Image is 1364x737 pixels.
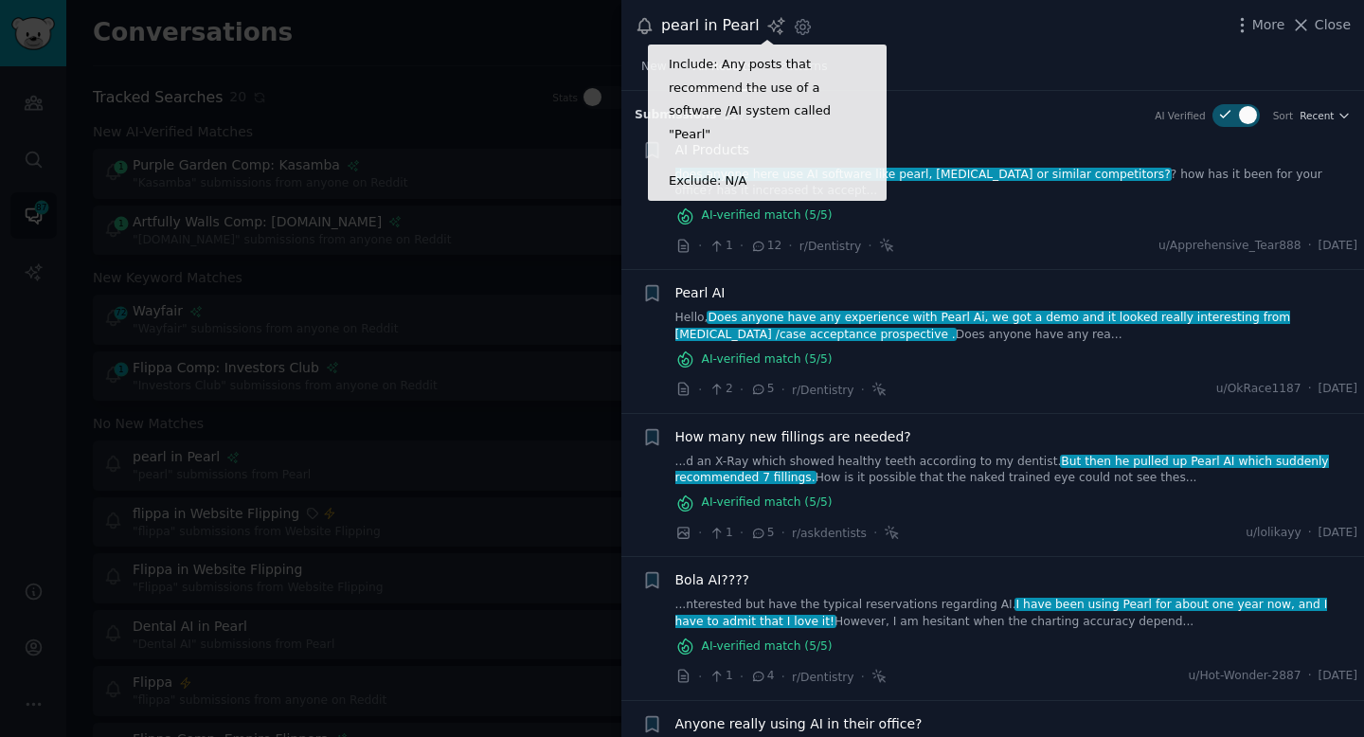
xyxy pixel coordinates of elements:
[687,52,760,91] a: All Results
[861,380,865,400] span: ·
[750,381,774,398] span: 5
[792,384,854,397] span: r/Dentistry
[740,667,744,687] span: ·
[635,52,673,91] a: New
[635,107,717,124] span: Submission s
[675,454,1358,487] a: ...d an X-Ray which showed healthy teeth according to my dentist.But then he pulled up Pearl AI w...
[709,525,732,542] span: 1
[1216,381,1301,398] span: u/OkRace1187
[792,527,867,540] span: r/askdentists
[1308,668,1312,685] span: ·
[1158,238,1301,255] span: u/Apprehensive_Tear888
[1273,109,1294,122] div: Sort
[709,668,732,685] span: 1
[693,59,753,76] span: All Results
[702,638,833,656] span: AI-verified match ( 5 /5)
[740,523,744,543] span: ·
[641,59,667,76] span: New
[698,667,702,687] span: ·
[702,207,833,225] span: AI-verified match ( 5 /5)
[675,140,750,160] a: AI Products
[781,523,785,543] span: ·
[673,168,1173,181] span: does anyone here use AI software like pearl, [MEDICAL_DATA] or similar competitors?
[750,525,774,542] span: 5
[1308,381,1312,398] span: ·
[1155,109,1205,122] div: AI Verified
[781,667,785,687] span: ·
[675,167,1358,200] a: does anyone here use AI software like pearl, [MEDICAL_DATA] or similar competitors?? how has it b...
[675,598,1328,628] span: I have been using Pearl for about one year now, and I have to admit that I love it!
[750,238,781,255] span: 12
[1319,668,1357,685] span: [DATE]
[709,381,732,398] span: 2
[702,494,833,512] span: AI-verified match ( 5 /5)
[861,667,865,687] span: ·
[781,380,785,400] span: ·
[773,52,834,91] a: Patterns
[661,14,760,38] div: pearl in Pearl
[868,236,871,256] span: ·
[740,236,744,256] span: ·
[675,427,911,447] a: How many new fillings are needed?
[1291,15,1351,35] button: Close
[799,240,862,253] span: r/Dentistry
[1252,15,1285,35] span: More
[1232,15,1285,35] button: More
[1300,109,1334,122] span: Recent
[1308,525,1312,542] span: ·
[873,523,877,543] span: ·
[709,238,732,255] span: 1
[698,236,702,256] span: ·
[698,523,702,543] span: ·
[1308,238,1312,255] span: ·
[724,110,762,121] span: 15 / 76
[740,380,744,400] span: ·
[702,351,833,368] span: AI-verified match ( 5 /5)
[698,380,702,400] span: ·
[1246,525,1301,542] span: u/lolikayy
[750,668,774,685] span: 4
[1189,668,1301,685] span: u/Hot-Wonder-2887
[675,283,726,303] a: Pearl AI
[675,310,1358,343] a: Hello,Does anyone have any experience with Pearl Ai, we got a demo and it looked really interesti...
[792,671,854,684] span: r/Dentistry
[675,311,1291,341] span: Does anyone have any experience with Pearl Ai, we got a demo and it looked really interesting fro...
[1315,15,1351,35] span: Close
[675,570,750,590] a: Bola AI????
[1319,525,1357,542] span: [DATE]
[675,714,923,734] a: Anyone really using AI in their office?
[675,597,1358,630] a: ...nterested but have the typical reservations regarding AI.I have been using Pearl for about one...
[780,59,827,76] span: Patterns
[788,236,792,256] span: ·
[1319,238,1357,255] span: [DATE]
[1319,381,1357,398] span: [DATE]
[1300,109,1351,122] button: Recent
